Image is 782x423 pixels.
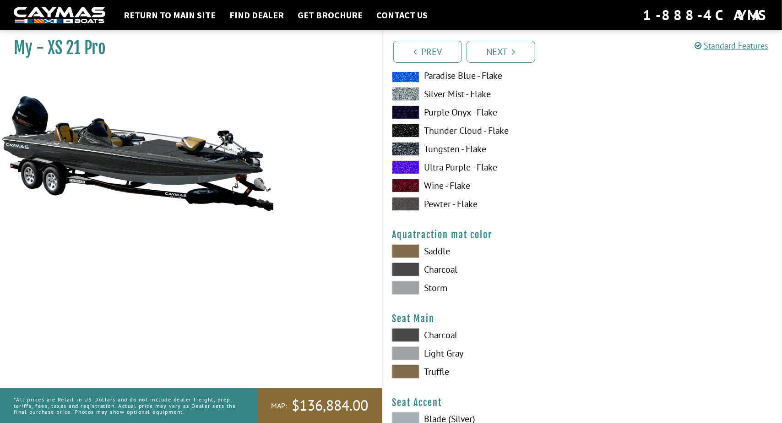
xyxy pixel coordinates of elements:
[392,179,573,192] label: Wine - Flake
[392,87,573,101] label: Silver Mist - Flake
[392,105,573,119] label: Purple Onyx - Flake
[392,263,573,276] label: Charcoal
[392,124,573,137] label: Thunder Cloud - Flake
[392,244,573,258] label: Saddle
[392,229,773,241] h4: Aquatraction mat color
[119,9,220,21] a: Return to main site
[292,396,368,415] span: $136,884.00
[372,9,432,21] a: Contact Us
[392,197,573,211] label: Pewter - Flake
[293,9,367,21] a: Get Brochure
[392,346,573,360] label: Light Gray
[391,39,782,63] ul: Pagination
[14,38,359,58] h1: My - XS 21 Pro
[643,5,768,25] div: 1-888-4CAYMAS
[392,281,573,295] label: Storm
[14,392,237,419] p: *All prices are Retail in US Dollars and do not include dealer freight, prep, tariffs, fees, taxe...
[14,7,105,24] img: white-logo-c9c8dbefe5ff5ceceb0f0178aa75bf4bb51f6bca0971e226c86eb53dfe498488.png
[392,365,573,379] label: Truffle
[392,142,573,156] label: Tungsten - Flake
[257,388,382,423] a: MAP:$136,884.00
[392,69,573,82] label: Paradise Blue - Flake
[392,397,773,408] h4: Seat Accent
[467,41,535,63] a: Next
[392,160,573,174] label: Ultra Purple - Flake
[392,328,573,342] label: Charcoal
[695,40,768,51] a: Standard Features
[392,313,773,324] h4: Seat Main
[393,41,462,63] a: Prev
[225,9,288,21] a: Find Dealer
[271,401,287,411] span: MAP:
